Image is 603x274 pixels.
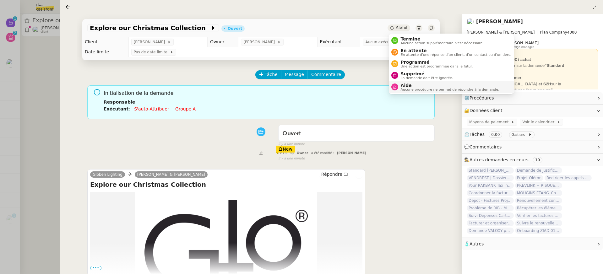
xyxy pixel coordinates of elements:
[467,197,514,204] span: Dépôt - Factures Projets
[401,36,484,41] span: Terminé
[311,151,334,155] span: a été modifié :
[278,151,294,155] span: Le champ
[134,39,167,45] span: [PERSON_NAME]
[464,132,537,137] span: ⏲️
[505,40,539,45] span: [PERSON_NAME]
[285,71,304,78] span: Message
[515,190,562,196] span: MOUGINS ETANG_Commande luminaires et miroirs
[401,53,511,56] span: En attente d'une réponse d'un client, d'un contact ou d'un tiers.
[281,70,308,79] button: Message
[514,133,525,137] small: actions
[540,30,567,35] span: Plan Company
[515,220,562,226] span: Suivre le renouvellement produit Trimble
[104,89,430,98] span: Initialisation de la demande
[207,37,238,47] td: Owner
[90,25,210,31] span: Explore our Christmas Collection
[467,175,514,181] span: VENDREST | Dossiers Drive - SCI Gabrielle
[470,132,485,137] span: Tâches
[515,197,562,204] span: Renouvellement contrat Opale STOCCO
[401,71,453,76] span: Supprimé
[515,182,562,189] span: PREVLINK + RISQUES PROFESSIONNELS
[228,27,242,30] div: Ouvert
[401,65,473,68] span: Une action est programmée dans le futur.
[515,175,543,181] span: Projet Oléron
[82,37,128,47] td: Client
[135,172,208,177] a: [PERSON_NAME] & [PERSON_NAME]
[467,30,535,35] span: [PERSON_NAME] & [PERSON_NAME]
[469,63,564,74] strong: "Standard Audrey&Gabrielle"
[464,94,497,102] span: ⚙️
[476,19,523,24] a: [PERSON_NAME]
[90,266,101,270] span: •••
[276,146,295,153] div: New
[175,106,196,111] a: Groupe a
[82,47,128,57] td: Date limite
[134,49,170,55] span: Pas de date limite
[470,241,484,246] span: Autres
[467,167,514,174] span: Standard [PERSON_NAME]
[90,172,125,177] a: Globen Lighting
[515,205,562,211] span: Récupérer les éléments sociaux - Septembre 2025
[464,157,545,162] span: 🕵️
[505,40,539,49] app-user-label: Knowledge manager
[486,88,553,92] strong: "Réception factures fournisseurs"
[278,156,305,161] span: il y a une minute
[470,95,494,100] span: Procédures
[317,37,360,47] td: Exécutant
[401,60,473,65] span: Programmé
[515,228,562,234] span: Onboarding ZIAD 01/09
[467,18,474,25] img: users%2FfjlNmCTkLiVoA3HQjY3GA5JXGxb2%2Favatar%2Fstarofservice_97480retdsc0392.png
[90,180,362,189] h4: Explore our Christmas Collection
[128,106,130,111] span: :
[104,106,128,111] b: Exécutant
[467,205,514,211] span: Problème de RIB - MATELAS FRANCAIS
[470,144,502,149] span: Commentaires
[319,171,350,178] button: Répondre
[401,41,484,45] span: Aucune action supplémentaire n'est nécessaire.
[469,119,511,125] span: Moyens de paiement
[467,182,514,189] span: Your RAKBANK Tax Invoice / Tax Credit Note
[470,108,503,113] span: Données client
[464,241,484,246] span: 🧴
[470,157,529,162] span: Autres demandes en cours
[505,46,534,49] span: Knowledge manager
[401,76,453,80] span: La demande doit être ignorée.
[104,99,135,105] b: Responsable
[462,238,603,250] div: 🧴Autres
[469,81,595,93] div: Forker les factures sur la demande
[467,228,514,234] span: Demande VALOXY pour Pennylane - Montants importants sans justificatifs
[469,57,531,62] strong: 💰 5000€ / mois et 1000€ / achat
[469,62,595,75] div: Forker sur la demande
[401,48,511,53] span: En attente
[522,119,557,125] span: Voir le calendrier
[467,212,514,219] span: Suivi Dépenses Cartes Salariées Qonto - 20 septembre 2025
[462,141,603,153] div: 💬Commentaires
[462,154,603,166] div: 🕵️Autres demandes en cours 19
[515,167,562,174] span: Demande de justificatifs Pennylane - septembre 2025
[337,151,366,155] span: [PERSON_NAME]
[467,190,514,196] span: Coordonner la facturation à [GEOGRAPHIC_DATA]
[464,144,504,149] span: 💬
[134,106,169,111] a: S'auto-attribuer
[401,88,499,91] span: Aucune procédure ne permet de répondre à la demande.
[396,26,408,30] span: Statut
[265,71,278,78] span: Tâche
[282,131,301,137] span: Ouvert
[278,142,305,147] span: il y a une minute
[321,171,342,177] span: Répondre
[311,71,341,78] span: Commentaire
[533,157,542,163] nz-tag: 19
[467,220,514,226] span: Facturer et organiser les factures dans le drive
[512,132,514,137] span: 0
[307,70,345,79] button: Commentaire
[297,151,308,155] span: Owner
[503,82,551,86] strong: [MEDICAL_DATA] et S2H
[243,39,277,45] span: [PERSON_NAME]
[567,30,577,35] span: 4000
[462,128,603,141] div: ⏲️Tâches 0:00 0actions
[489,132,502,138] nz-tag: 0:00
[515,212,562,219] span: Vérifier les factures Excel
[365,39,399,45] span: Aucun exécutant
[255,70,281,79] button: Tâche
[401,83,499,88] span: Aide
